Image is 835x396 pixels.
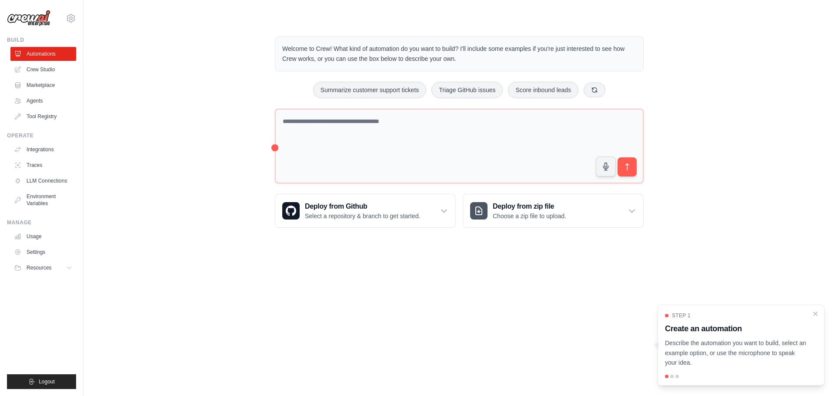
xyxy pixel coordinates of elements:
[10,143,76,156] a: Integrations
[493,212,566,220] p: Choose a zip file to upload.
[10,245,76,259] a: Settings
[10,63,76,77] a: Crew Studio
[10,110,76,123] a: Tool Registry
[39,378,55,385] span: Logout
[10,158,76,172] a: Traces
[10,94,76,108] a: Agents
[7,37,76,43] div: Build
[431,82,503,98] button: Triage GitHub issues
[10,174,76,188] a: LLM Connections
[305,212,420,220] p: Select a repository & branch to get started.
[10,230,76,243] a: Usage
[672,312,691,319] span: Step 1
[792,354,835,396] iframe: Chat Widget
[508,82,578,98] button: Score inbound leads
[27,264,51,271] span: Resources
[665,323,807,335] h3: Create an automation
[313,82,426,98] button: Summarize customer support tickets
[10,47,76,61] a: Automations
[282,44,636,64] p: Welcome to Crew! What kind of automation do you want to build? I'll include some examples if you'...
[493,201,566,212] h3: Deploy from zip file
[665,338,807,368] p: Describe the automation you want to build, select an example option, or use the microphone to spe...
[7,374,76,389] button: Logout
[7,219,76,226] div: Manage
[7,132,76,139] div: Operate
[812,310,819,317] button: Close walkthrough
[10,78,76,92] a: Marketplace
[305,201,420,212] h3: Deploy from Github
[7,10,50,27] img: Logo
[10,190,76,210] a: Environment Variables
[10,261,76,275] button: Resources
